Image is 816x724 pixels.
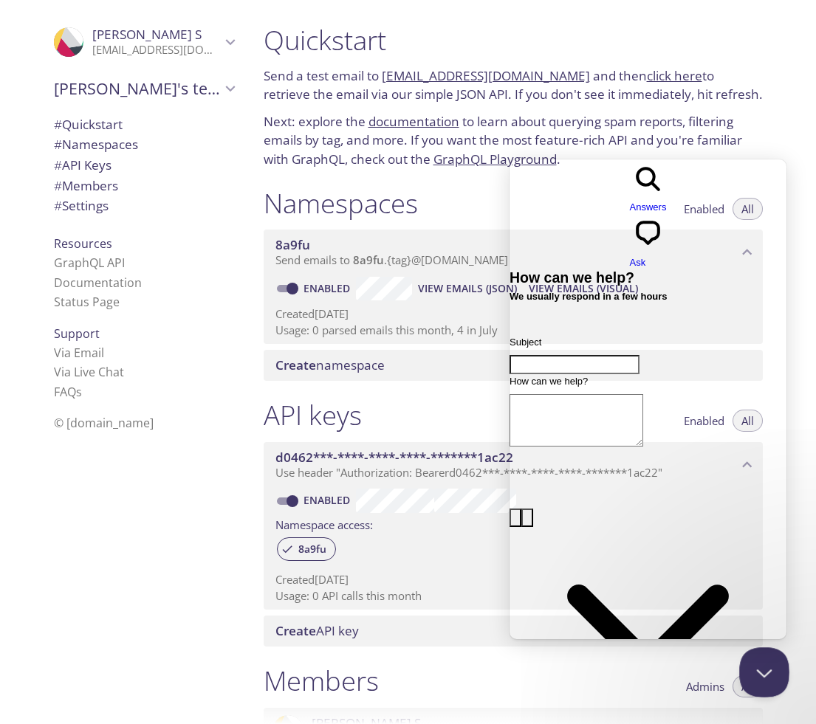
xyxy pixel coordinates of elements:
div: 8a9fu [277,537,336,561]
span: Namespaces [54,136,138,153]
a: [EMAIL_ADDRESS][DOMAIN_NAME] [382,67,590,84]
span: Create [275,622,316,639]
p: Next: explore the to learn about querying spam reports, filtering emails by tag, and more. If you... [264,112,763,169]
span: Create [275,356,316,373]
a: Documentation [54,275,142,291]
p: Created [DATE] [275,572,751,587]
a: FAQ [54,384,82,400]
h1: Quickstart [264,24,763,57]
span: [PERSON_NAME]'s team [54,78,221,99]
div: 8a9fu namespace [264,230,763,275]
h1: Namespaces [264,187,418,220]
h1: API keys [264,399,362,432]
span: # [54,156,62,173]
div: Create namespace [264,350,763,381]
div: Jared S [42,18,246,66]
a: Via Live Chat [54,364,124,380]
a: Enabled [301,281,356,295]
span: API key [275,622,359,639]
a: Enabled [301,493,356,507]
div: Jared's team [42,69,246,108]
span: namespace [275,356,385,373]
span: 8a9fu [353,252,384,267]
span: API Keys [54,156,112,173]
button: View Emails (JSON) [412,277,523,300]
p: [EMAIL_ADDRESS][DOMAIN_NAME] [92,43,221,58]
span: s [76,384,82,400]
h1: Members [264,664,379,697]
span: Members [54,177,118,194]
div: Namespaces [42,134,246,155]
div: Quickstart [42,114,246,135]
iframe: Help Scout Beacon - Live Chat, Contact Form, and Knowledge Base [510,159,786,639]
span: 8a9fu [275,236,310,253]
span: © [DOMAIN_NAME] [54,415,154,431]
span: Send emails to . {tag} @[DOMAIN_NAME] [275,252,508,267]
p: Usage: 0 parsed emails this month, 4 in July [275,323,751,338]
button: Admins [677,675,733,697]
span: # [54,197,62,214]
p: Send a test email to and then to retrieve the email via our simple JSON API. If you don't see it ... [264,66,763,104]
div: Create API Key [264,616,763,647]
a: documentation [368,113,459,130]
span: View Emails (JSON) [418,280,517,297]
span: Support [54,325,100,342]
span: # [54,177,62,194]
a: GraphQL Playground [433,151,557,168]
div: API Keys [42,155,246,176]
span: Quickstart [54,116,123,133]
span: Resources [54,235,112,252]
a: GraphQL API [54,255,125,271]
iframe: Help Scout Beacon - Close [739,647,789,697]
span: Settings [54,197,109,214]
span: [PERSON_NAME] S [92,26,202,43]
a: click here [647,67,702,84]
span: # [54,116,62,133]
label: Namespace access: [275,513,373,534]
span: 8a9fu [289,542,335,556]
p: Created [DATE] [275,306,751,322]
span: # [54,136,62,153]
div: Members [42,176,246,196]
button: All [733,675,763,697]
p: Usage: 0 API calls this month [275,588,751,604]
a: Via Email [54,345,104,361]
a: Status Page [54,294,120,310]
div: Team Settings [42,196,246,216]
